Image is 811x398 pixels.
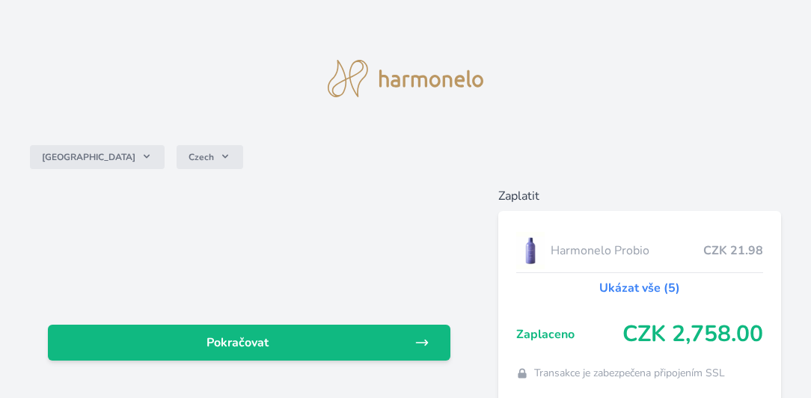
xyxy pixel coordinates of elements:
span: Pokračovat [60,334,414,352]
a: Ukázat vše (5) [599,279,680,297]
span: CZK 21.98 [703,242,763,260]
a: Pokračovat [48,325,450,361]
img: logo.svg [328,60,483,97]
button: [GEOGRAPHIC_DATA] [30,145,165,169]
img: CLEAN_PROBIO_se_stinem_x-lo.jpg [516,232,545,269]
span: Transakce je zabezpečena připojením SSL [534,366,725,381]
h6: Zaplatit [498,187,781,205]
span: CZK 2,758.00 [622,321,763,348]
span: Harmonelo Probio [551,242,703,260]
span: Czech [189,151,214,163]
span: Zaplaceno [516,325,622,343]
span: [GEOGRAPHIC_DATA] [42,151,135,163]
button: Czech [177,145,243,169]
